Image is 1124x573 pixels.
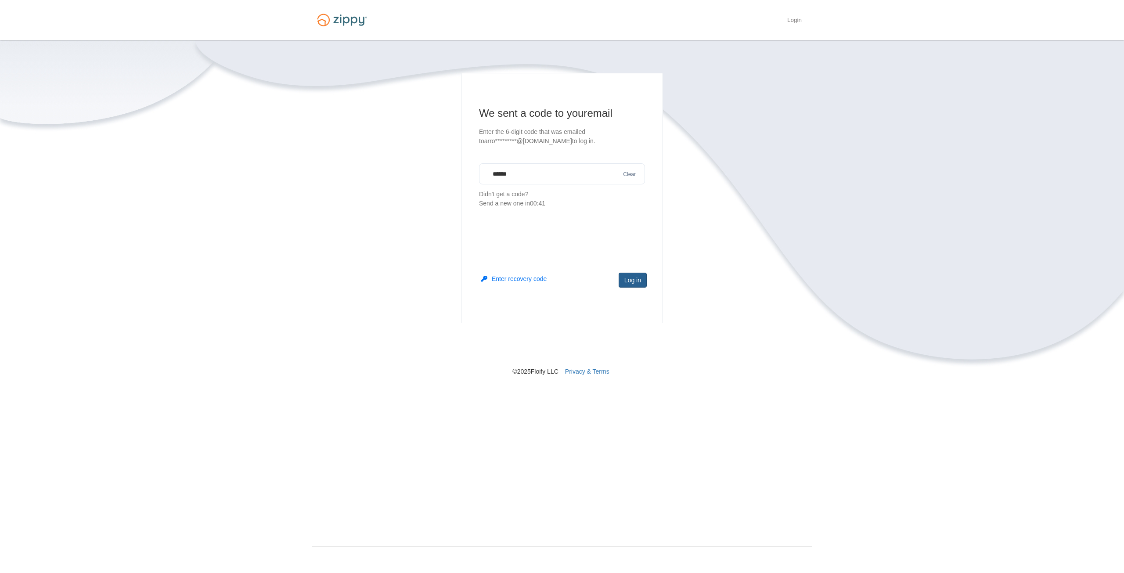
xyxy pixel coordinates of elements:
div: Send a new one in 00:41 [479,199,645,208]
h1: We sent a code to your email [479,106,645,120]
button: Enter recovery code [481,274,547,283]
p: Enter the 6-digit code that was emailed to arro*********@[DOMAIN_NAME] to log in. [479,127,645,146]
p: Didn't get a code? [479,190,645,208]
button: Clear [620,170,638,179]
button: Log in [619,273,647,288]
img: Logo [312,10,372,30]
nav: © 2025 Floify LLC [312,323,812,376]
a: Privacy & Terms [565,368,609,375]
a: Login [787,17,802,25]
